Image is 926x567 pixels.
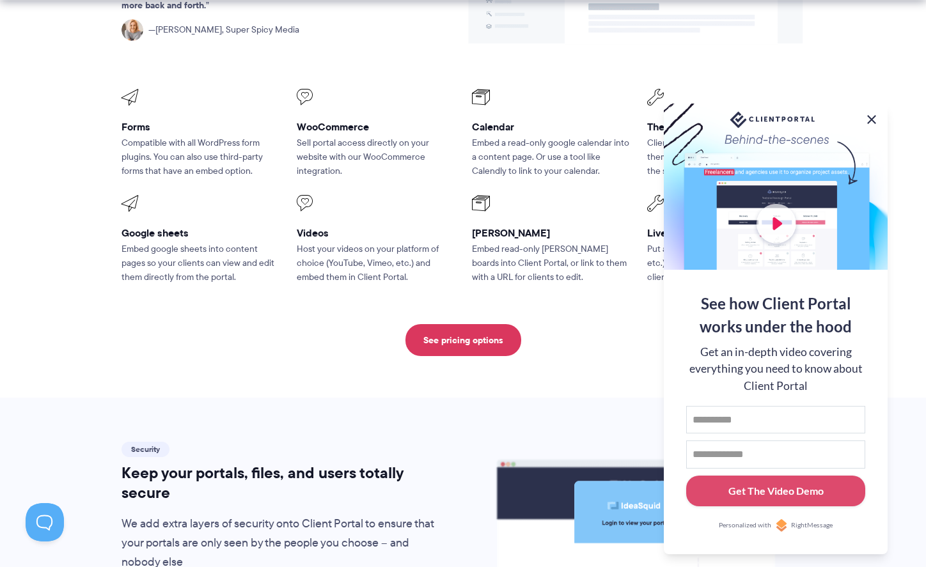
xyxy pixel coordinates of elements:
div: Get an in-depth video covering everything you need to know about Client Portal [686,344,865,394]
img: Personalized with RightMessage [775,519,788,532]
p: Client Portal works with any WordPress theme whether it’s custom built or off the shelf. [647,136,804,178]
span: Security [122,442,169,457]
span: [PERSON_NAME], Super Spicy Media [148,23,299,37]
h3: Themes [647,120,804,134]
h2: Keep your portals, files, and users totally secure [122,463,444,502]
p: Embed read-only [PERSON_NAME] boards into Client Portal, or link to them with a URL for clients t... [472,242,629,284]
span: Personalized with [719,520,771,531]
p: Sell portal access directly on your website with our WooCommerce integration. [297,136,454,178]
h3: Videos [297,226,454,240]
div: Get The Video Demo [728,483,824,499]
h3: Calendar [472,120,629,134]
p: Embed a read-only google calendar into a content page. Or use a tool like Calendly to link to you... [472,136,629,178]
h3: Forms [122,120,279,134]
a: Personalized withRightMessage [686,519,865,532]
span: RightMessage [791,520,833,531]
h3: WooCommerce [297,120,454,134]
h3: Google sheets [122,226,279,240]
p: Compatible with all WordPress form plugins. You can also use third-party forms that have an embed... [122,136,279,178]
p: Host your videos on your platform of choice (YouTube, Vimeo, etc.) and embed them in Client Portal. [297,242,454,284]
p: Put any live chat widget (Drift, Intercom, etc.) on portal pages to chat with your clients in the... [647,242,804,284]
p: Embed google sheets into content pages so your clients can view and edit them directly from the p... [122,242,279,284]
a: See pricing options [405,324,521,356]
div: See how Client Portal works under the hood [686,292,865,338]
h3: [PERSON_NAME] [472,226,629,240]
iframe: Toggle Customer Support [26,503,64,541]
button: Get The Video Demo [686,476,865,507]
h3: Live chat [647,226,804,240]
